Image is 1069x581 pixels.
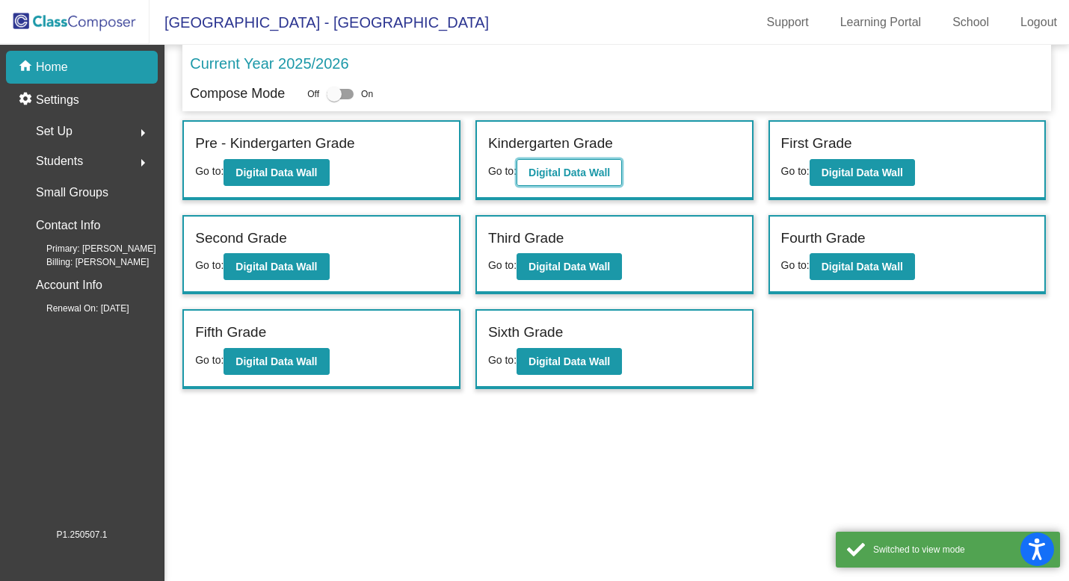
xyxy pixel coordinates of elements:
span: Go to: [195,259,224,271]
b: Digital Data Wall [822,261,903,273]
span: Renewal On: [DATE] [22,302,129,315]
button: Digital Data Wall [224,348,329,375]
a: Logout [1008,10,1069,34]
button: Digital Data Wall [517,348,622,375]
span: [GEOGRAPHIC_DATA] - [GEOGRAPHIC_DATA] [150,10,489,34]
span: Go to: [488,165,517,177]
div: Switched to view mode [873,543,1049,556]
b: Digital Data Wall [235,261,317,273]
mat-icon: arrow_right [134,124,152,142]
b: Digital Data Wall [822,167,903,178]
p: Account Info [36,275,102,296]
p: Small Groups [36,182,108,203]
span: Go to: [195,354,224,366]
a: Learning Portal [828,10,934,34]
mat-icon: home [18,58,36,76]
button: Digital Data Wall [224,159,329,186]
label: Pre - Kindergarten Grade [195,133,354,155]
span: Go to: [488,354,517,366]
label: Sixth Grade [488,322,563,344]
span: Go to: [781,259,810,271]
b: Digital Data Wall [235,355,317,367]
span: Billing: [PERSON_NAME] [22,255,149,269]
span: Primary: [PERSON_NAME] [22,242,156,255]
span: Students [36,151,83,172]
p: Home [36,58,68,76]
label: Second Grade [195,228,287,249]
p: Compose Mode [190,84,285,104]
span: Off [307,87,319,101]
a: School [940,10,1001,34]
label: Fourth Grade [781,228,866,249]
span: Set Up [36,121,73,142]
button: Digital Data Wall [810,253,915,280]
a: Support [755,10,821,34]
mat-icon: settings [18,91,36,109]
span: Go to: [488,259,517,271]
b: Digital Data Wall [235,167,317,178]
b: Digital Data Wall [529,355,610,367]
mat-icon: arrow_right [134,154,152,172]
p: Current Year 2025/2026 [190,52,348,75]
label: Kindergarten Grade [488,133,613,155]
p: Contact Info [36,215,100,236]
button: Digital Data Wall [810,159,915,186]
p: Settings [36,91,79,109]
b: Digital Data Wall [529,167,610,178]
span: Go to: [781,165,810,177]
button: Digital Data Wall [224,253,329,280]
b: Digital Data Wall [529,261,610,273]
label: Third Grade [488,228,564,249]
span: Go to: [195,165,224,177]
button: Digital Data Wall [517,159,622,186]
label: First Grade [781,133,852,155]
span: On [361,87,373,101]
label: Fifth Grade [195,322,266,344]
button: Digital Data Wall [517,253,622,280]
